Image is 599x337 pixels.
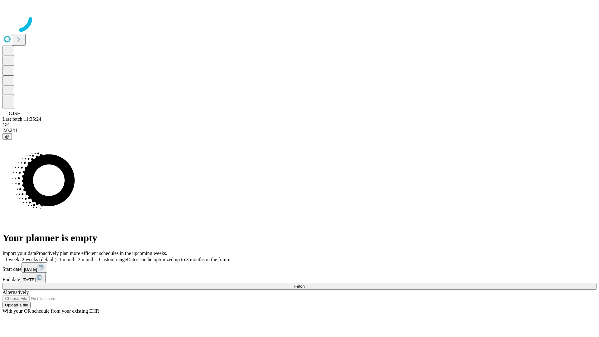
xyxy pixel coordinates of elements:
[2,302,31,308] button: Upload a file
[2,283,597,290] button: Fetch
[2,308,99,314] span: With your OR schedule from your existing EHR
[2,232,597,244] h1: Your planner is empty
[2,116,41,122] span: Last fetch: 11:35:24
[22,257,56,262] span: 2 weeks (default)
[294,284,304,289] span: Fetch
[2,133,12,140] button: @
[2,290,29,295] span: Alternatively
[2,251,36,256] span: Import your data
[24,267,37,272] span: [DATE]
[127,257,231,262] span: Dates can be optimized up to 3 months in the future.
[2,122,597,128] div: GEI
[36,251,167,256] span: Proactively plan more efficient schedules in the upcoming weeks.
[5,134,9,139] span: @
[78,257,96,262] span: 3 months
[20,273,46,283] button: [DATE]
[9,111,21,116] span: GJSH
[59,257,75,262] span: 1 month
[2,128,597,133] div: 2.0.241
[2,273,597,283] div: End date
[99,257,127,262] span: Custom range
[5,257,19,262] span: 1 week
[2,262,597,273] div: Start date
[22,262,47,273] button: [DATE]
[22,277,36,282] span: [DATE]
